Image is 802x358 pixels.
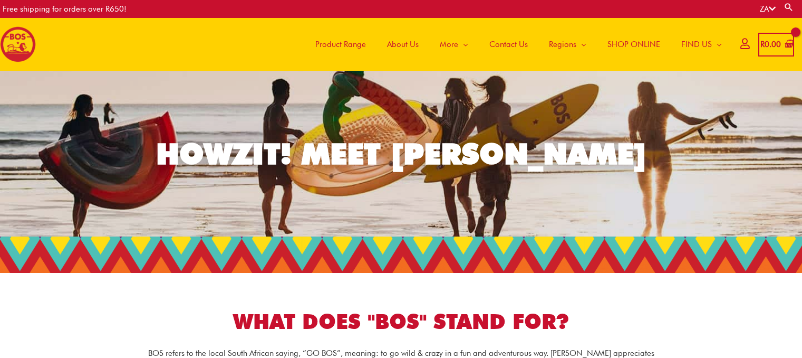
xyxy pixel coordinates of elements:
[315,29,366,60] span: Product Range
[297,18,732,71] nav: Site Navigation
[760,4,776,14] a: ZA
[489,29,528,60] span: Contact Us
[106,307,697,336] h1: WHAT DOES "BOS" STAND FOR?
[479,18,538,71] a: Contact Us
[681,29,712,60] span: FIND US
[760,40,781,49] bdi: 0.00
[376,18,429,71] a: About Us
[597,18,671,71] a: SHOP ONLINE
[305,18,376,71] a: Product Range
[429,18,479,71] a: More
[758,33,794,56] a: View Shopping Cart, empty
[607,29,660,60] span: SHOP ONLINE
[538,18,597,71] a: Regions
[549,29,576,60] span: Regions
[760,40,765,49] span: R
[156,139,646,168] div: HOWZIT! MEET [PERSON_NAME]
[440,29,458,60] span: More
[784,2,794,12] a: Search button
[387,29,419,60] span: About Us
